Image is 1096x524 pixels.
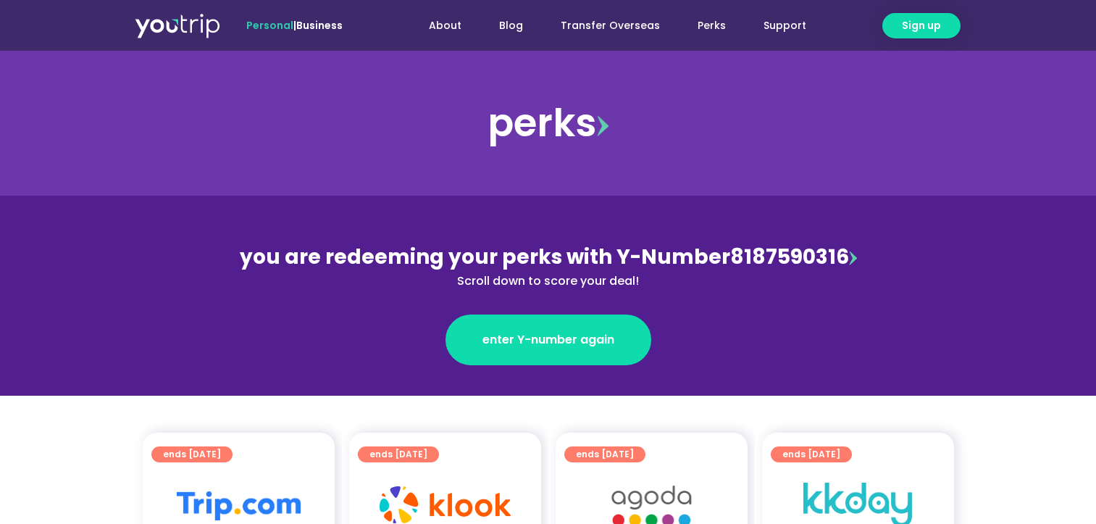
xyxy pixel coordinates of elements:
a: ends [DATE] [358,446,439,462]
a: ends [DATE] [151,446,233,462]
a: Blog [480,12,542,39]
a: Sign up [882,13,961,38]
nav: Menu [382,12,825,39]
div: Scroll down to score your deal! [234,273,863,290]
span: ends [DATE] [576,446,634,462]
div: 8187590316 [234,242,863,290]
span: ends [DATE] [369,446,427,462]
a: enter Y-number again [445,315,651,365]
span: Personal [246,18,293,33]
a: About [410,12,480,39]
span: ends [DATE] [782,446,840,462]
span: | [246,18,343,33]
span: Sign up [902,18,941,33]
a: Transfer Overseas [542,12,679,39]
a: ends [DATE] [564,446,645,462]
a: ends [DATE] [771,446,852,462]
a: Support [745,12,825,39]
span: ends [DATE] [163,446,221,462]
a: Business [296,18,343,33]
a: Perks [679,12,745,39]
span: you are redeeming your perks with Y-Number [240,243,730,271]
span: enter Y-number again [482,331,614,349]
